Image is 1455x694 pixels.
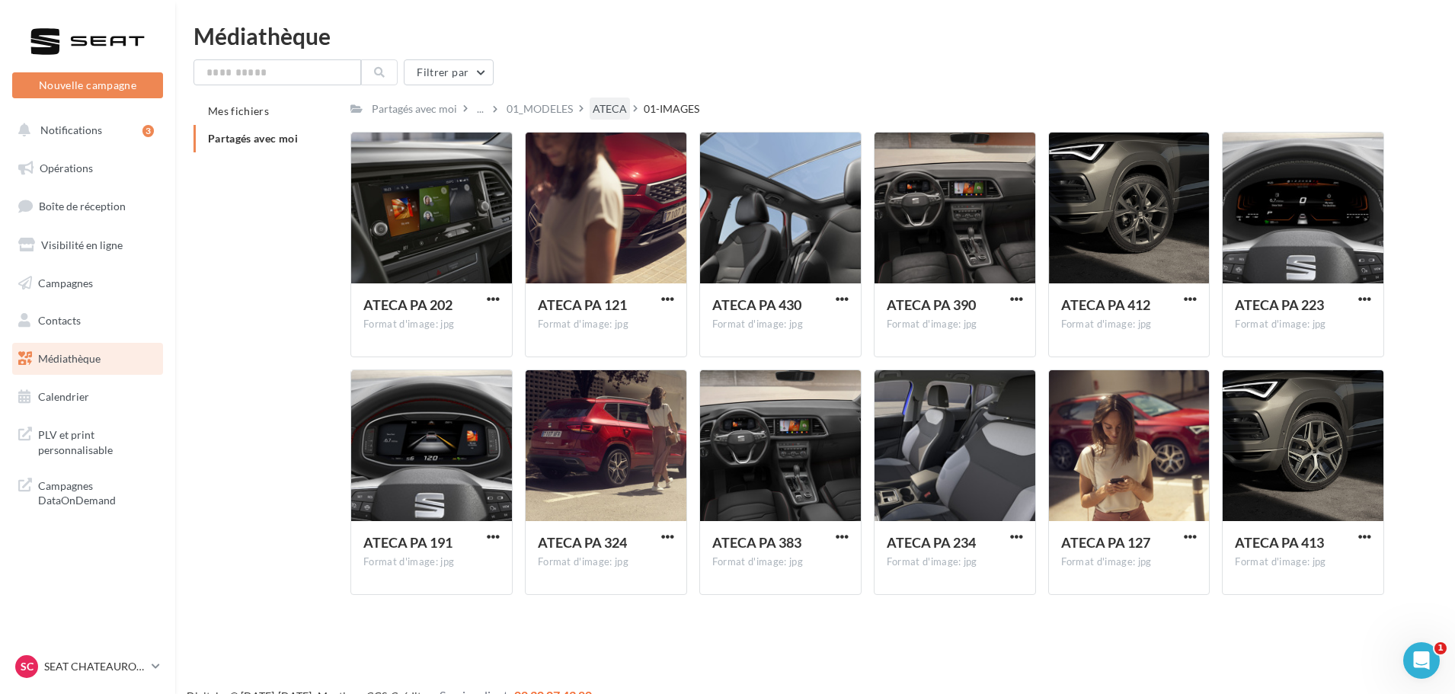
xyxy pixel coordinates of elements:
a: Campagnes [9,267,166,299]
a: Contacts [9,305,166,337]
div: Format d'image: jpg [538,555,674,569]
span: Boîte de réception [39,200,126,213]
span: ATECA PA 191 [363,534,452,551]
span: ATECA PA 383 [712,534,801,551]
span: ATECA PA 223 [1235,296,1324,313]
span: Notifications [40,123,102,136]
span: ATECA PA 390 [887,296,976,313]
div: Format d'image: jpg [363,318,500,331]
iframe: Intercom live chat [1403,642,1440,679]
span: Partagés avec moi [208,132,298,145]
span: ATECA PA 121 [538,296,627,313]
a: SC SEAT CHATEAUROUX [12,652,163,681]
a: Opérations [9,152,166,184]
p: SEAT CHATEAUROUX [44,659,145,674]
span: Contacts [38,314,81,327]
span: PLV et print personnalisable [38,424,157,457]
span: ATECA PA 413 [1235,534,1324,551]
span: ATECA PA 430 [712,296,801,313]
span: ATECA PA 324 [538,534,627,551]
span: ATECA PA 127 [1061,534,1150,551]
button: Notifications 3 [9,114,160,146]
button: Filtrer par [404,59,494,85]
a: Visibilité en ligne [9,229,166,261]
a: Calendrier [9,381,166,413]
div: Format d'image: jpg [538,318,674,331]
div: Format d'image: jpg [1235,555,1371,569]
div: 01-IMAGES [644,101,699,117]
a: Boîte de réception [9,190,166,222]
div: Format d'image: jpg [363,555,500,569]
a: Campagnes DataOnDemand [9,469,166,514]
div: ... [474,98,487,120]
a: Médiathèque [9,343,166,375]
a: PLV et print personnalisable [9,418,166,463]
span: ATECA PA 234 [887,534,976,551]
span: Campagnes DataOnDemand [38,475,157,508]
div: Format d'image: jpg [1061,555,1198,569]
span: Calendrier [38,390,89,403]
span: ATECA PA 202 [363,296,452,313]
span: Opérations [40,162,93,174]
span: ATECA PA 412 [1061,296,1150,313]
span: SC [21,659,34,674]
div: Format d'image: jpg [887,555,1023,569]
div: 3 [142,125,154,137]
div: 01_MODELES [507,101,573,117]
div: Partagés avec moi [372,101,457,117]
span: Médiathèque [38,352,101,365]
div: ATECA [593,101,627,117]
div: Format d'image: jpg [712,555,849,569]
span: Campagnes [38,276,93,289]
span: Visibilité en ligne [41,238,123,251]
span: 1 [1434,642,1447,654]
div: Format d'image: jpg [712,318,849,331]
span: Mes fichiers [208,104,269,117]
div: Format d'image: jpg [1235,318,1371,331]
button: Nouvelle campagne [12,72,163,98]
div: Format d'image: jpg [1061,318,1198,331]
div: Médiathèque [193,24,1437,47]
div: Format d'image: jpg [887,318,1023,331]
